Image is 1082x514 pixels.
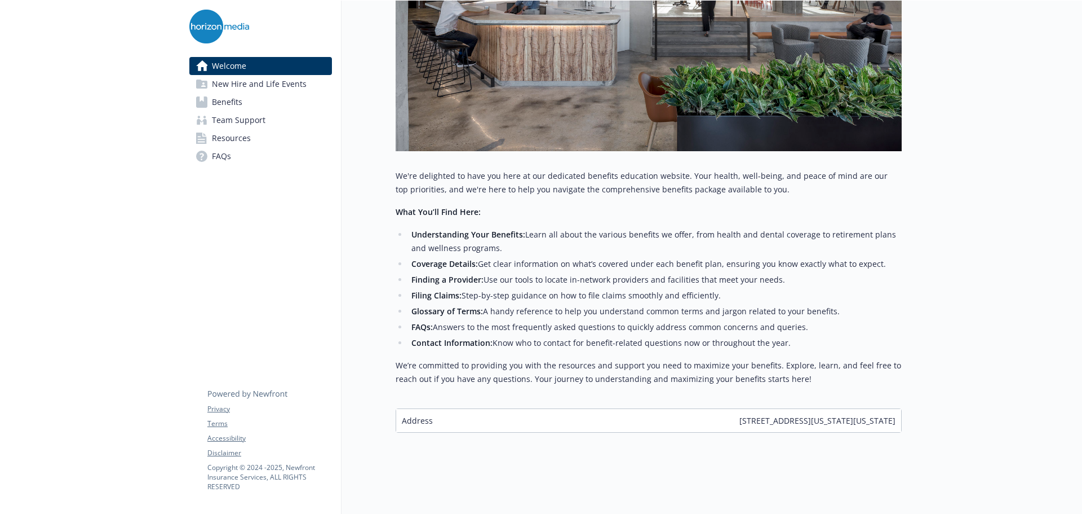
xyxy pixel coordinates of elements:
a: Accessibility [207,433,331,443]
li: Get clear information on what’s covered under each benefit plan, ensuring you know exactly what t... [408,257,902,271]
li: A handy reference to help you understand common terms and jargon related to your benefits. [408,305,902,318]
a: FAQs [189,147,332,165]
strong: Glossary of Terms: [411,306,483,317]
span: Benefits [212,93,242,111]
li: Answers to the most frequently asked questions to quickly address common concerns and queries. [408,320,902,334]
a: New Hire and Life Events [189,75,332,93]
strong: Filing Claims: [411,290,462,301]
strong: Finding a Provider: [411,274,484,285]
li: Step-by-step guidance on how to file claims smoothly and efficiently. [408,289,902,302]
span: [STREET_ADDRESS][US_STATE][US_STATE] [739,415,895,427]
a: Terms [207,419,331,429]
strong: What You’ll Find Here: [396,207,481,217]
a: Privacy [207,404,331,414]
p: We’re committed to providing you with the resources and support you need to maximize your benefit... [396,359,902,386]
strong: Contact Information: [411,337,493,348]
p: We're delighted to have you here at our dedicated benefits education website. Your health, well-b... [396,169,902,196]
span: Resources [212,129,251,147]
strong: Coverage Details: [411,258,478,269]
a: Resources [189,129,332,147]
p: Copyright © 2024 - 2025 , Newfront Insurance Services, ALL RIGHTS RESERVED [207,463,331,491]
strong: FAQs: [411,322,433,332]
span: Welcome [212,57,246,75]
strong: Understanding Your Benefits: [411,229,525,240]
a: Welcome [189,57,332,75]
li: Know who to contact for benefit-related questions now or throughout the year. [408,336,902,350]
span: New Hire and Life Events [212,75,307,93]
span: Team Support [212,111,265,129]
a: Disclaimer [207,448,331,458]
span: FAQs [212,147,231,165]
li: Use our tools to locate in-network providers and facilities that meet your needs. [408,273,902,287]
a: Benefits [189,93,332,111]
span: Address [402,415,433,427]
li: Learn all about the various benefits we offer, from health and dental coverage to retirement plan... [408,228,902,255]
a: Team Support [189,111,332,129]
